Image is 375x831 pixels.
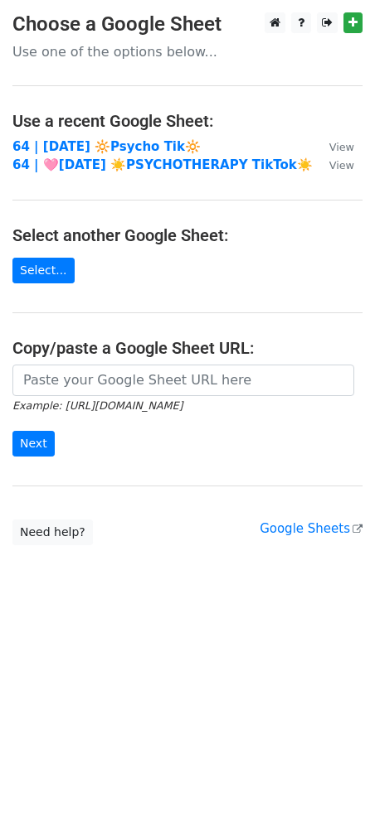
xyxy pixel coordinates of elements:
a: Select... [12,258,75,283]
p: Use one of the options below... [12,43,363,60]
a: View [313,157,354,172]
h3: Choose a Google Sheet [12,12,363,36]
input: Next [12,431,55,457]
a: 64 | 🩷[DATE] ☀️PSYCHOTHERAPY TikTok☀️ [12,157,313,172]
a: Need help? [12,519,93,545]
small: View [329,159,354,172]
a: View [313,139,354,154]
a: Google Sheets [260,521,363,536]
small: Example: [URL][DOMAIN_NAME] [12,399,183,412]
h4: Use a recent Google Sheet: [12,111,363,131]
h4: Copy/paste a Google Sheet URL: [12,338,363,358]
input: Paste your Google Sheet URL here [12,365,354,396]
small: View [329,141,354,153]
h4: Select another Google Sheet: [12,225,363,245]
a: 64 | [DATE] 🔆Psycho Tik🔆 [12,139,201,154]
